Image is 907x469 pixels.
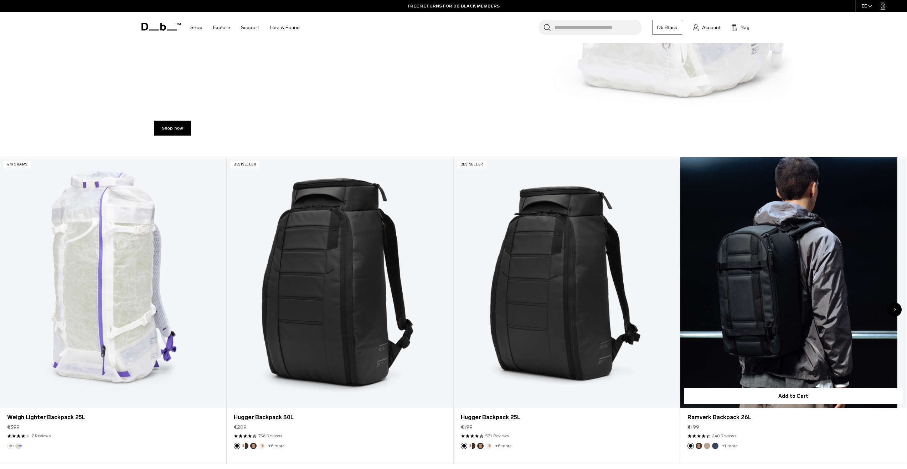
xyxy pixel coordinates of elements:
[15,443,22,449] button: Diffusion
[461,443,467,449] button: Black Out
[258,433,282,439] a: 756 reviews
[687,423,699,431] span: €199
[485,433,509,439] a: 571 reviews
[457,161,486,168] p: Bestseller
[242,443,248,449] button: Cappuccino
[454,157,680,464] div: 3 / 20
[227,157,453,464] div: 2 / 20
[495,443,511,448] a: +8 more
[712,443,718,449] button: Blue Hour
[461,423,473,431] span: €199
[696,443,702,449] button: Espresso
[408,3,500,9] a: FREE RETURNS FOR DB BLACK MEMBERS
[722,443,737,448] a: +1 more
[680,157,906,408] a: Ramverk Backpack 26L
[687,443,694,449] button: Black Out
[190,15,202,40] a: Shop
[477,443,484,449] button: Espresso
[741,24,749,31] span: Bag
[712,433,736,439] a: 240 reviews
[693,23,721,32] a: Account
[7,443,14,449] button: Aurora
[7,413,219,422] a: Weigh Lighter Backpack 25L
[268,443,284,448] a: +8 more
[258,443,265,449] button: Oatmilk
[4,161,31,168] p: 470 grams
[234,443,240,449] button: Black Out
[270,15,300,40] a: Lost & Found
[485,443,492,449] button: Oatmilk
[680,157,907,464] div: 4 / 20
[684,388,903,404] button: Add to Cart
[250,443,257,449] button: Espresso
[241,15,259,40] a: Support
[7,423,20,431] span: €399
[731,23,749,32] button: Bag
[469,443,475,449] button: Cappuccino
[32,433,51,439] a: 7 reviews
[213,15,230,40] a: Explore
[154,121,191,136] a: Shop now
[653,20,682,35] a: Db Black
[702,24,721,31] span: Account
[234,423,247,431] span: €209
[687,413,899,422] a: Ramverk Backpack 26L
[461,413,672,422] a: Hugger Backpack 25L
[185,12,305,43] nav: Main Navigation
[704,443,710,449] button: Fogbow Beige
[230,161,259,168] p: Bestseller
[227,157,453,408] a: Hugger Backpack 30L
[454,157,680,408] a: Hugger Backpack 25L
[887,302,902,317] div: Next slide
[234,413,445,422] a: Hugger Backpack 30L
